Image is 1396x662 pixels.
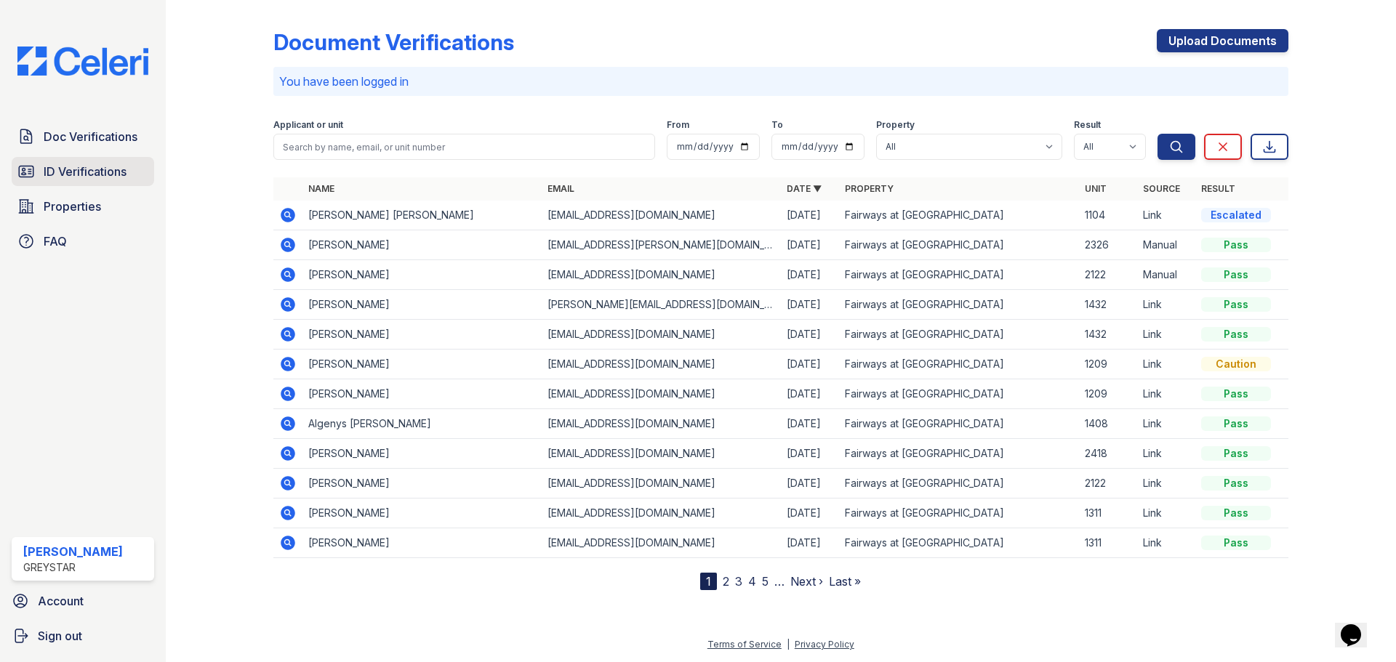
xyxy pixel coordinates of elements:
[781,230,839,260] td: [DATE]
[1079,439,1137,469] td: 2418
[839,260,1078,290] td: Fairways at [GEOGRAPHIC_DATA]
[1201,238,1271,252] div: Pass
[723,574,729,589] a: 2
[1079,201,1137,230] td: 1104
[302,409,542,439] td: Algenys [PERSON_NAME]
[542,379,781,409] td: [EMAIL_ADDRESS][DOMAIN_NAME]
[787,183,822,194] a: Date ▼
[1137,528,1195,558] td: Link
[1201,183,1235,194] a: Result
[839,320,1078,350] td: Fairways at [GEOGRAPHIC_DATA]
[547,183,574,194] a: Email
[1137,469,1195,498] td: Link
[1137,230,1195,260] td: Manual
[781,379,839,409] td: [DATE]
[829,574,861,589] a: Last »
[839,230,1078,260] td: Fairways at [GEOGRAPHIC_DATA]
[1079,469,1137,498] td: 2122
[12,192,154,221] a: Properties
[1079,379,1137,409] td: 1209
[273,29,514,55] div: Document Verifications
[781,320,839,350] td: [DATE]
[12,227,154,256] a: FAQ
[44,198,101,215] span: Properties
[1335,604,1381,647] iframe: chat widget
[1201,446,1271,461] div: Pass
[302,260,542,290] td: [PERSON_NAME]
[1137,201,1195,230] td: Link
[44,163,127,180] span: ID Verifications
[781,439,839,469] td: [DATE]
[781,469,839,498] td: [DATE]
[542,350,781,379] td: [EMAIL_ADDRESS][DOMAIN_NAME]
[1137,320,1195,350] td: Link
[1074,119,1101,131] label: Result
[1079,498,1137,528] td: 1311
[781,528,839,558] td: [DATE]
[774,573,785,590] span: …
[1079,350,1137,379] td: 1209
[1201,476,1271,491] div: Pass
[876,119,915,131] label: Property
[781,201,839,230] td: [DATE]
[781,260,839,290] td: [DATE]
[790,574,823,589] a: Next ›
[44,233,67,250] span: FAQ
[1085,183,1107,194] a: Unit
[1201,387,1271,401] div: Pass
[771,119,783,131] label: To
[23,560,123,575] div: Greystar
[1157,29,1288,52] a: Upload Documents
[839,409,1078,439] td: Fairways at [GEOGRAPHIC_DATA]
[302,350,542,379] td: [PERSON_NAME]
[1137,379,1195,409] td: Link
[302,320,542,350] td: [PERSON_NAME]
[302,230,542,260] td: [PERSON_NAME]
[795,639,854,650] a: Privacy Policy
[302,498,542,528] td: [PERSON_NAME]
[1201,506,1271,520] div: Pass
[1201,297,1271,312] div: Pass
[839,290,1078,320] td: Fairways at [GEOGRAPHIC_DATA]
[6,621,160,650] a: Sign out
[839,498,1078,528] td: Fairways at [GEOGRAPHIC_DATA]
[6,586,160,615] a: Account
[1201,357,1271,371] div: Caution
[1079,528,1137,558] td: 1311
[542,528,781,558] td: [EMAIL_ADDRESS][DOMAIN_NAME]
[839,350,1078,379] td: Fairways at [GEOGRAPHIC_DATA]
[845,183,894,194] a: Property
[1143,183,1180,194] a: Source
[1137,290,1195,320] td: Link
[279,73,1283,90] p: You have been logged in
[839,439,1078,469] td: Fairways at [GEOGRAPHIC_DATA]
[1201,416,1271,431] div: Pass
[781,290,839,320] td: [DATE]
[839,528,1078,558] td: Fairways at [GEOGRAPHIC_DATA]
[748,574,756,589] a: 4
[667,119,689,131] label: From
[700,573,717,590] div: 1
[12,157,154,186] a: ID Verifications
[1079,260,1137,290] td: 2122
[542,409,781,439] td: [EMAIL_ADDRESS][DOMAIN_NAME]
[781,409,839,439] td: [DATE]
[1137,350,1195,379] td: Link
[542,439,781,469] td: [EMAIL_ADDRESS][DOMAIN_NAME]
[302,528,542,558] td: [PERSON_NAME]
[1079,230,1137,260] td: 2326
[1137,439,1195,469] td: Link
[302,379,542,409] td: [PERSON_NAME]
[302,469,542,498] td: [PERSON_NAME]
[308,183,334,194] a: Name
[542,469,781,498] td: [EMAIL_ADDRESS][DOMAIN_NAME]
[23,543,123,560] div: [PERSON_NAME]
[787,639,790,650] div: |
[542,290,781,320] td: [PERSON_NAME][EMAIL_ADDRESS][DOMAIN_NAME]
[762,574,769,589] a: 5
[1201,327,1271,342] div: Pass
[302,290,542,320] td: [PERSON_NAME]
[1201,267,1271,282] div: Pass
[781,350,839,379] td: [DATE]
